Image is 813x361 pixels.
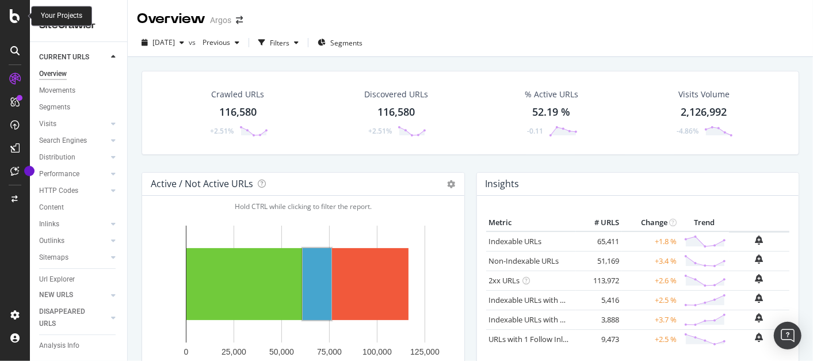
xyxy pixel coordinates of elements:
td: +3.7 % [622,310,680,329]
div: Discovered URLs [364,89,428,100]
td: +3.4 % [622,251,680,271]
a: Non-Indexable URLs [489,256,559,266]
a: Distribution [39,151,108,164]
th: Change [622,214,680,231]
div: Search Engines [39,135,87,147]
div: arrow-right-arrow-left [236,16,243,24]
a: Segments [39,101,119,113]
td: 3,888 [576,310,622,329]
div: CURRENT URLS [39,51,89,63]
td: 9,473 [576,329,622,349]
button: Previous [198,33,244,52]
a: URLs with 1 Follow Inlink [489,334,574,344]
div: Segments [39,101,70,113]
div: Overview [39,68,67,80]
div: Outlinks [39,235,64,247]
div: HTTP Codes [39,185,78,197]
div: bell-plus [755,274,764,283]
div: Url Explorer [39,273,75,286]
text: 25,000 [222,347,246,356]
a: Indexable URLs [489,236,542,246]
div: Content [39,202,64,214]
div: % Active URLs [525,89,578,100]
h4: Active / Not Active URLs [151,176,253,192]
td: +1.8 % [622,231,680,252]
div: DISAPPEARED URLS [39,306,97,330]
div: bell-plus [755,313,764,322]
a: Inlinks [39,218,108,230]
div: Crawled URLs [211,89,264,100]
div: -0.11 [527,126,543,136]
div: 116,580 [219,105,257,120]
text: 125,000 [410,347,440,356]
span: Previous [198,37,230,47]
a: DISAPPEARED URLS [39,306,108,330]
h4: Insights [486,176,520,192]
span: vs [189,37,198,47]
button: Segments [313,33,367,52]
div: Sitemaps [39,252,68,264]
div: Movements [39,85,75,97]
div: Visits Volume [678,89,730,100]
div: +2.51% [210,126,234,136]
th: Metric [486,214,577,231]
button: [DATE] [137,33,189,52]
a: 2xx URLs [489,275,520,286]
button: Filters [254,33,303,52]
div: Filters [270,38,289,48]
div: bell-plus [755,333,764,342]
div: bell-plus [755,254,764,264]
a: Overview [39,68,119,80]
div: Overview [137,9,205,29]
div: Analysis Info [39,340,79,352]
a: Indexable URLs with Bad Description [489,314,614,325]
span: 2025 Sep. 10th [152,37,175,47]
text: 75,000 [317,347,342,356]
div: Open Intercom Messenger [774,322,801,349]
div: Your Projects [41,11,82,21]
a: Analysis Info [39,340,119,352]
div: Distribution [39,151,75,164]
div: Visits [39,118,56,130]
div: Tooltip anchor [24,166,35,176]
td: 5,416 [576,290,622,310]
td: 51,169 [576,251,622,271]
a: Outlinks [39,235,108,247]
div: Inlinks [39,218,59,230]
div: Performance [39,168,79,180]
th: # URLS [576,214,622,231]
div: 52.19 % [532,105,570,120]
th: Trend [680,214,729,231]
td: 65,411 [576,231,622,252]
div: bell-plus [755,294,764,303]
a: Indexable URLs with Bad H1 [489,295,585,305]
div: 116,580 [377,105,415,120]
a: Content [39,202,119,214]
td: 113,972 [576,271,622,290]
a: Performance [39,168,108,180]
div: 2,126,992 [681,105,727,120]
td: +2.6 % [622,271,680,290]
a: Url Explorer [39,273,119,286]
a: Sitemaps [39,252,108,264]
span: Segments [330,38,362,48]
div: -4.86% [677,126,699,136]
a: NEW URLS [39,289,108,301]
td: +2.5 % [622,290,680,310]
text: 100,000 [362,347,392,356]
a: Movements [39,85,119,97]
div: bell-plus [755,235,764,245]
a: CURRENT URLS [39,51,108,63]
span: Hold CTRL while clicking to filter the report. [235,202,372,211]
a: Search Engines [39,135,108,147]
a: Visits [39,118,108,130]
i: Options [448,180,456,188]
div: NEW URLS [39,289,73,301]
td: +2.5 % [622,329,680,349]
a: HTTP Codes [39,185,108,197]
div: +2.51% [368,126,392,136]
text: 0 [184,347,189,356]
div: Argos [210,14,231,26]
text: 50,000 [269,347,294,356]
